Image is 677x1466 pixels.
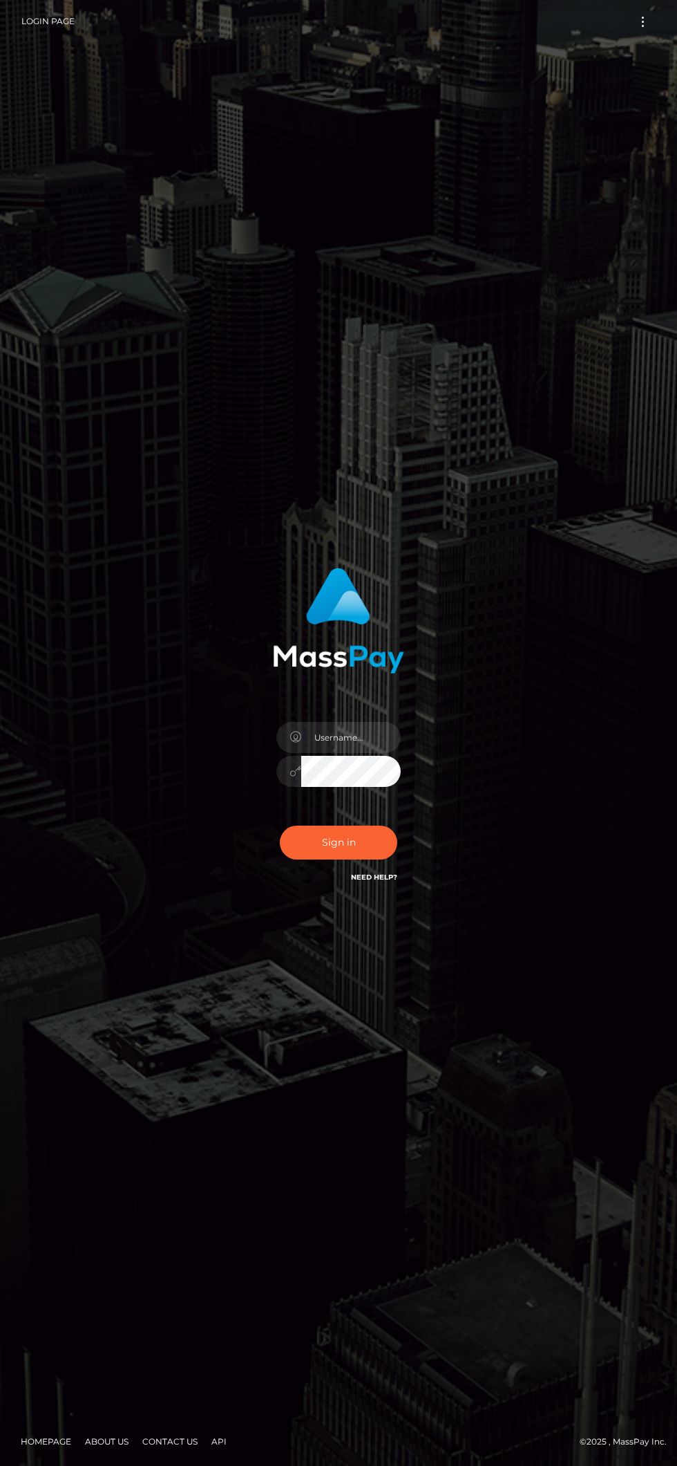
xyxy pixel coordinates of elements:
a: About Us [79,1431,134,1452]
a: Homepage [15,1431,77,1452]
div: © 2025 , MassPay Inc. [10,1434,667,1449]
input: Username... [301,722,401,753]
button: Toggle navigation [630,12,656,31]
img: MassPay Login [273,568,404,674]
a: Login Page [21,7,75,36]
button: Sign in [280,826,397,860]
a: Contact Us [137,1431,203,1452]
a: Need Help? [351,873,397,882]
a: API [206,1431,232,1452]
